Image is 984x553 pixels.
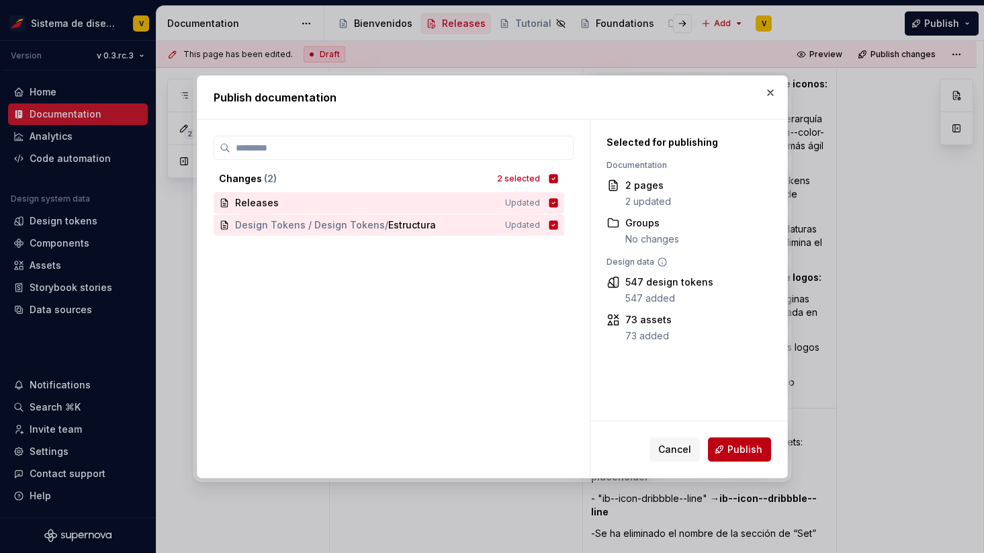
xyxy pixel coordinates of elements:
[505,220,540,230] span: Updated
[235,218,385,232] span: Design Tokens / Design Tokens
[505,198,540,208] span: Updated
[235,196,279,210] span: Releases
[214,89,771,105] h2: Publish documentation
[607,257,764,267] div: Design data
[385,218,388,232] span: /
[625,292,713,305] div: 547 added
[625,275,713,289] div: 547 design tokens
[625,313,672,327] div: 73 assets
[658,443,691,456] span: Cancel
[650,437,700,462] button: Cancel
[625,216,679,230] div: Groups
[727,443,762,456] span: Publish
[708,437,771,462] button: Publish
[625,329,672,343] div: 73 added
[607,160,764,171] div: Documentation
[625,195,671,208] div: 2 updated
[625,232,679,246] div: No changes
[497,173,540,184] div: 2 selected
[607,136,764,149] div: Selected for publishing
[219,172,489,185] div: Changes
[264,173,277,184] span: ( 2 )
[625,179,671,192] div: 2 pages
[388,218,436,232] span: Estructura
